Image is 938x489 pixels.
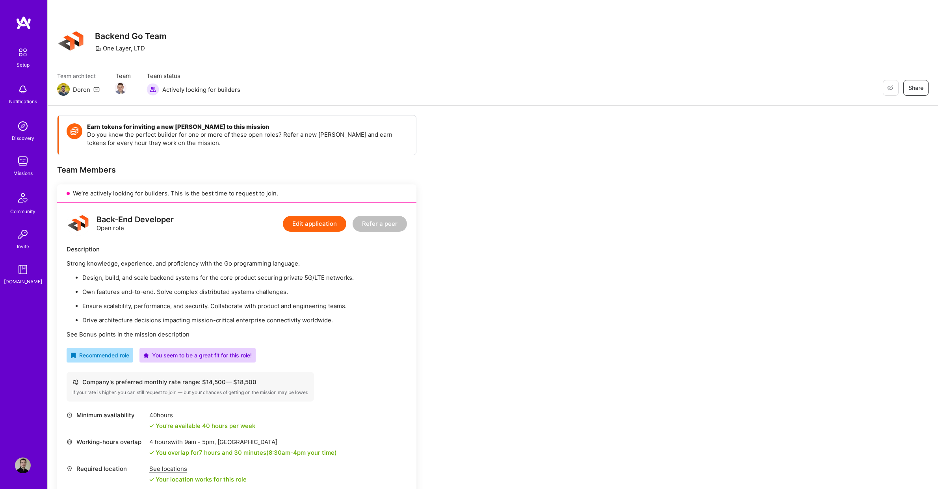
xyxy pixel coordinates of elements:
i: icon Cash [72,379,78,385]
span: Team [115,72,131,80]
div: 4 hours with [GEOGRAPHIC_DATA] [149,438,337,446]
img: Invite [15,227,31,242]
i: icon PurpleStar [143,353,149,358]
img: Team Architect [57,83,70,96]
p: Own features end-to-end. Solve complex distributed systems challenges. [82,288,407,296]
span: 9am - 5pm , [183,438,217,446]
img: Community [13,188,32,207]
a: User Avatar [13,457,33,473]
img: setup [15,44,31,61]
div: Setup [17,61,30,69]
i: icon World [67,439,72,445]
div: Recommended role [71,351,129,359]
div: Required location [67,465,145,473]
div: See locations [149,465,247,473]
div: Back-End Developer [97,216,174,224]
span: 8:30am - 4pm [269,449,306,456]
i: icon Check [149,450,154,455]
p: Design, build, and scale backend systems for the core product securing private 5G/LTE networks. [82,273,407,282]
button: Edit application [283,216,346,232]
p: See Bonus points in the mission description [67,330,407,338]
h4: Earn tokens for inviting a new [PERSON_NAME] to this mission [87,123,408,130]
img: User Avatar [15,457,31,473]
img: logo [16,16,32,30]
img: Token icon [67,123,82,139]
i: icon Location [67,466,72,472]
div: Discovery [12,134,34,142]
img: teamwork [15,153,31,169]
img: guide book [15,262,31,277]
img: Team Member Avatar [115,82,126,94]
div: You're available 40 hours per week [149,422,255,430]
img: logo [67,212,90,236]
div: We’re actively looking for builders. This is the best time to request to join. [57,184,416,203]
img: Actively looking for builders [147,83,159,96]
p: Do you know the perfect builder for one or more of these open roles? Refer a new [PERSON_NAME] an... [87,130,408,147]
i: icon RecommendedBadge [71,353,76,358]
div: Missions [13,169,33,177]
button: Refer a peer [353,216,407,232]
div: [DOMAIN_NAME] [4,277,42,286]
div: Team Members [57,165,416,175]
div: One Layer, LTD [95,44,145,52]
button: Share [903,80,929,96]
i: icon Check [149,477,154,482]
i: icon CompanyGray [95,45,101,52]
div: You overlap for 7 hours and 30 minutes ( your time) [156,448,337,457]
h3: Backend Go Team [95,31,167,41]
p: Drive architecture decisions impacting mission-critical enterprise connectivity worldwide. [82,316,407,324]
div: Minimum availability [67,411,145,419]
i: icon Mail [93,86,100,93]
span: Team status [147,72,240,80]
p: Strong knowledge, experience, and proficiency with the Go programming language. [67,259,407,268]
span: Share [908,84,923,92]
div: Open role [97,216,174,232]
div: Invite [17,242,29,251]
img: Company Logo [57,28,85,56]
p: Ensure scalability, performance, and security. Collaborate with product and engineering teams. [82,302,407,310]
div: Description [67,245,407,253]
span: Actively looking for builders [162,86,240,94]
span: Team architect [57,72,100,80]
div: Notifications [9,97,37,106]
i: icon Clock [67,412,72,418]
div: Community [10,207,35,216]
div: Doron [73,86,90,94]
img: bell [15,82,31,97]
img: discovery [15,118,31,134]
div: Your location works for this role [149,475,247,483]
div: 40 hours [149,411,255,419]
div: Working-hours overlap [67,438,145,446]
i: icon Check [149,424,154,428]
a: Team Member Avatar [115,82,126,95]
div: If your rate is higher, you can still request to join — but your chances of getting on the missio... [72,389,308,396]
div: You seem to be a great fit for this role! [143,351,252,359]
div: Company's preferred monthly rate range: $ 14,500 — $ 18,500 [72,378,308,386]
i: icon EyeClosed [887,85,893,91]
